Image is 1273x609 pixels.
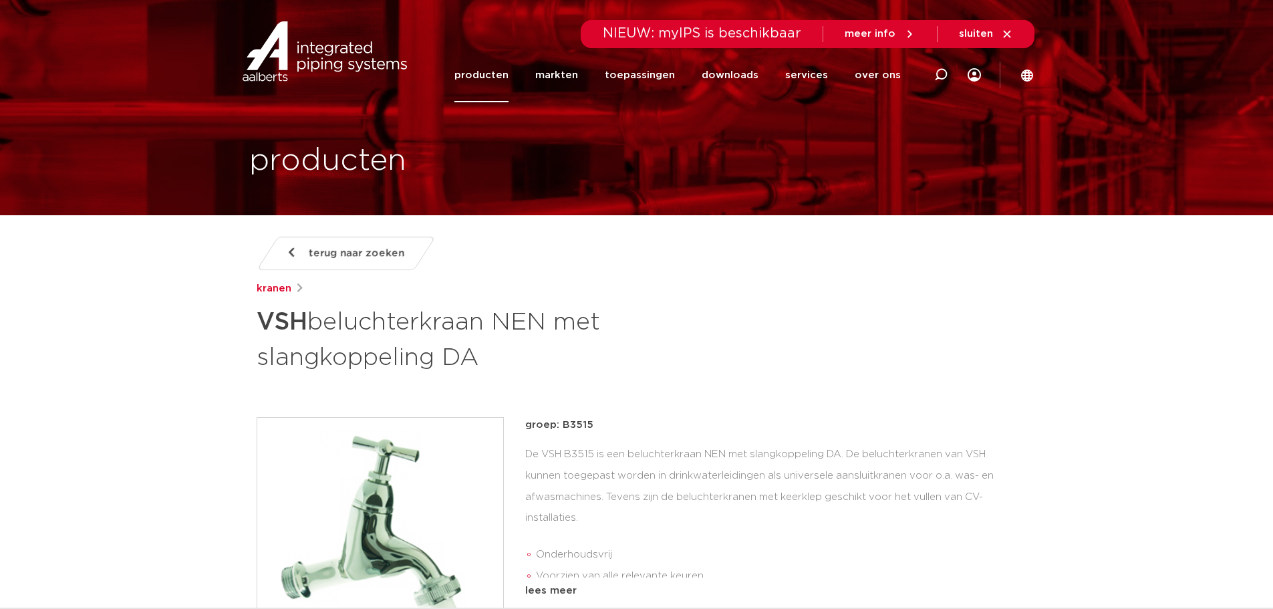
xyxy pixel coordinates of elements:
span: NIEUW: myIPS is beschikbaar [603,27,801,40]
a: sluiten [959,28,1013,40]
nav: Menu [454,48,901,102]
div: lees meer [525,583,1017,599]
a: markten [535,48,578,102]
a: toepassingen [605,48,675,102]
div: De VSH B3515 is een beluchterkraan NEN met slangkoppeling DA. De beluchterkranen van VSH kunnen t... [525,444,1017,578]
span: terug naar zoeken [309,243,404,264]
a: services [785,48,828,102]
a: terug naar zoeken [256,237,435,270]
a: kranen [257,281,291,297]
a: producten [454,48,509,102]
span: sluiten [959,29,993,39]
li: Voorzien van alle relevante keuren [536,566,1017,587]
a: over ons [855,48,901,102]
a: meer info [845,28,915,40]
p: groep: B3515 [525,417,1017,433]
div: my IPS [968,48,981,102]
h1: producten [249,140,406,182]
span: meer info [845,29,895,39]
a: downloads [702,48,758,102]
h1: beluchterkraan NEN met slangkoppeling DA [257,302,758,374]
li: Onderhoudsvrij [536,544,1017,566]
strong: VSH [257,310,307,334]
